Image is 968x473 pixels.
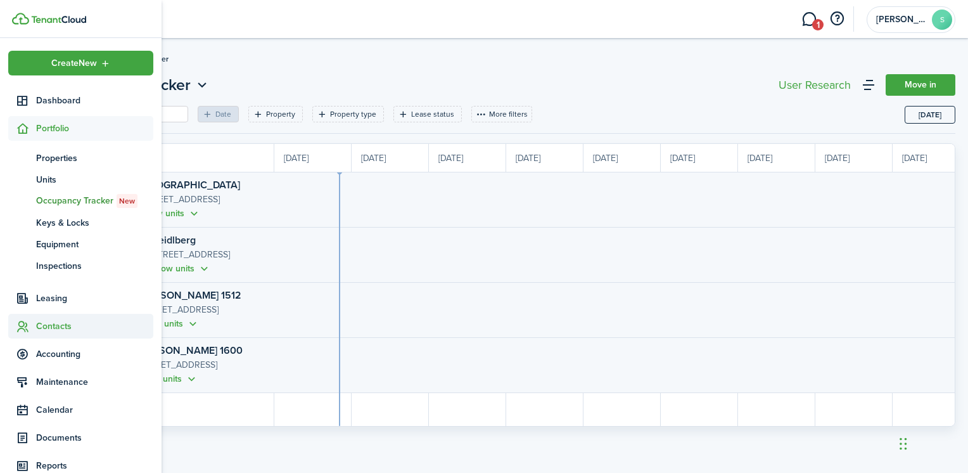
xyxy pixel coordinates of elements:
[274,144,352,172] div: [DATE]
[36,194,153,208] span: Occupancy Tracker
[8,212,153,233] a: Keys & Locks
[141,206,201,221] button: Show units
[330,108,376,120] filter-tag-label: Property type
[352,144,429,172] div: [DATE]
[139,288,241,302] a: [PERSON_NAME] 1512
[12,13,29,25] img: TenantCloud
[139,303,269,317] p: [STREET_ADDRESS]
[826,8,848,30] button: Open resource center
[815,144,893,172] div: [DATE]
[8,169,153,190] a: Units
[896,412,959,473] iframe: Chat Widget
[779,79,851,91] div: User Research
[141,193,269,207] p: [STREET_ADDRESS]
[36,375,153,389] span: Maintenance
[51,59,97,68] span: Create New
[932,10,952,30] avatar-text: S
[900,425,907,463] div: Drag
[36,173,153,186] span: Units
[905,106,955,124] button: Today
[812,19,824,30] span: 1
[36,431,153,444] span: Documents
[138,343,243,358] a: [PERSON_NAME] 1600
[8,233,153,255] a: Equipment
[36,292,153,305] span: Leasing
[775,76,854,94] button: User Research
[151,233,196,247] a: Heidlberg
[312,106,384,122] filter-tag: Open filter
[36,259,153,273] span: Inspections
[36,238,153,251] span: Equipment
[151,261,211,276] button: Show units
[119,195,135,207] span: New
[8,255,153,276] a: Inspections
[151,248,269,262] p: [STREET_ADDRESS]
[8,147,153,169] a: Properties
[471,106,532,122] button: More filters
[886,74,955,96] a: Move in
[8,88,153,113] a: Dashboard
[36,152,153,165] span: Properties
[506,144,583,172] div: [DATE]
[797,3,821,36] a: Messaging
[393,106,462,122] filter-tag: Open filter
[876,15,927,24] span: Sonja
[738,144,815,172] div: [DATE]
[266,108,295,120] filter-tag-label: Property
[661,144,738,172] div: [DATE]
[36,347,153,361] span: Accounting
[583,144,661,172] div: [DATE]
[138,358,269,372] p: [STREET_ADDRESS]
[8,51,153,75] button: Open menu
[31,16,86,23] img: TenantCloud
[411,108,454,120] filter-tag-label: Lease status
[141,178,240,192] a: [GEOGRAPHIC_DATA]
[36,94,153,107] span: Dashboard
[36,122,153,135] span: Portfolio
[36,403,153,417] span: Calendar
[8,190,153,212] a: Occupancy TrackerNew
[36,459,153,472] span: Reports
[429,144,506,172] div: [DATE]
[248,106,303,122] filter-tag: Open filter
[139,316,200,331] button: Show units
[36,216,153,230] span: Keys & Locks
[138,372,198,386] button: Show units
[36,320,153,333] span: Contacts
